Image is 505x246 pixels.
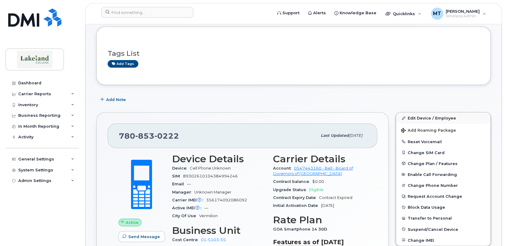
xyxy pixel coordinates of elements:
span: 89302610104384994246 [183,174,238,178]
button: Change IMEI [396,235,490,246]
h3: Features as of [DATE] [273,238,367,246]
h3: Tags List [108,50,479,57]
div: Margaret Templeton [427,8,490,20]
button: Enable Call Forwarding [396,169,490,180]
span: Carrier IMEI [172,198,206,202]
span: [DATE] [349,133,362,138]
span: Contract balance [273,179,312,184]
span: Cost Centre [172,238,201,242]
span: Add Roaming Package [401,128,456,134]
span: Initial Activation Date [273,203,321,208]
span: Active [126,220,139,225]
h3: Device Details [172,153,266,164]
button: Block Data Usage [396,202,490,213]
span: Cell Phone Unknown [190,166,231,170]
span: Contract Expiry Date [273,195,319,200]
span: — [187,182,191,186]
h3: Rate Plan [273,214,367,225]
button: Change SIM Card [396,147,490,158]
span: Upgrade Status [273,187,309,192]
span: SIM [172,174,183,178]
a: Edit Device / Employee [396,113,490,123]
span: 780 [119,131,179,140]
span: Quicklinks [393,11,415,16]
span: Email [172,182,187,186]
span: Knowledge Base [340,10,376,16]
a: Alerts [304,7,330,19]
span: [PERSON_NAME] [446,9,480,14]
input: Find something... [101,7,193,18]
button: Add Roaming Package [396,124,490,136]
span: Support [282,10,299,16]
span: Manager [172,190,194,194]
span: Add Note [106,97,126,103]
span: 0222 [154,131,179,140]
span: Alerts [313,10,326,16]
button: Send Message [119,231,165,242]
button: Change Phone Number [396,180,490,191]
span: Device [172,166,190,170]
span: City Of Use [172,214,199,218]
span: Vermilion [199,214,218,218]
span: [DATE] [321,203,334,208]
span: Change Plan / Features [408,161,458,166]
span: $0.00 [312,179,324,184]
a: Knowledge Base [330,7,381,19]
span: Wireless Admin [446,14,480,19]
div: Quicklinks [381,8,426,20]
a: 01-5103-SS [201,238,226,242]
span: Account [273,166,294,170]
span: Send Message [128,234,160,240]
span: Contract Expired [319,195,352,200]
span: Active IMEI [172,206,204,210]
h3: Business Unit [172,225,266,236]
span: GOA Smartphone 14 30D [273,227,330,231]
span: Eligible [309,187,323,192]
button: Add Note [96,94,131,105]
span: Last updated [321,133,349,138]
h3: Carrier Details [273,153,367,164]
a: 0547443160 - Bell - Board of Governors of [GEOGRAPHIC_DATA] [273,166,353,176]
button: Request Account Change [396,191,490,202]
span: — [204,206,208,210]
span: Enable Call Forwarding [408,172,457,177]
button: Transfer to Personal [396,213,490,224]
button: Change Plan / Features [396,158,490,169]
a: Add tags [108,60,138,68]
span: MT [433,10,441,17]
a: Support [273,7,304,19]
button: Suspend/Cancel Device [396,224,490,235]
span: 356174092086092 [206,198,247,202]
button: Reset Voicemail [396,136,490,147]
span: Unknown Manager [194,190,231,194]
span: Suspend/Cancel Device [408,227,458,231]
span: 853 [135,131,154,140]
